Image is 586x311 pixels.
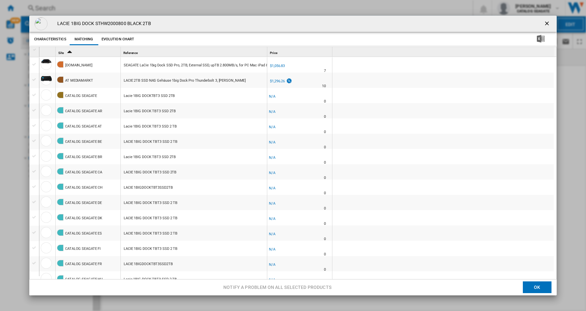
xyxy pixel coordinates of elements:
[269,216,275,222] div: N/A
[35,17,48,30] img: empty.gif
[57,47,120,57] div: Sort Ascending
[123,51,138,55] span: Reference
[121,118,267,133] div: STHW2000800
[269,139,275,146] div: N/A
[269,200,275,207] div: N/A
[122,47,267,57] div: Reference Sort None
[121,57,267,72] div: https://www.amazon.co.uk/LaCie-External-Solid-Docking-Station/dp/B082PJCWLS
[537,35,545,43] img: excel-24x24.png
[121,149,267,164] div: STHW2000800
[124,134,177,149] div: LACIE 1BIG DOCK TBT3 SSD 2 TB
[65,58,92,73] div: [DOMAIN_NAME]
[121,256,267,271] div: STHW2000800
[121,241,267,256] div: STHW2000800
[324,114,326,120] div: Delivery Time : 0 day
[269,63,285,69] div: $1,056.83
[65,241,101,256] div: CATALOG SEAGATE FI
[122,47,267,57] div: Sort None
[269,109,275,115] div: N/A
[65,134,102,149] div: CATALOG SEAGATE BE
[124,272,177,287] div: Lacie 1BIG DOCK TBT3 SSD 2 TB
[124,150,176,165] div: Lacie 1BIG DOCK TBT3 SSD 2TB
[121,195,267,210] div: STHW2000800
[121,225,267,240] div: STHW2000800
[270,64,285,68] div: $1,056.83
[324,144,326,151] div: Delivery Time : 0 day
[124,241,177,256] div: LACIE 1BIG DOCK TBT3 SSD 2 TB
[324,129,326,135] div: Delivery Time : 0 day
[124,180,173,195] div: LACIE 1BIGDOCKTBT3SSD2TB
[65,180,103,195] div: CATALOG SEAGATE CH
[65,211,102,226] div: CATALOG SEAGATE DK
[269,185,275,192] div: N/A
[269,47,332,57] div: Sort None
[57,47,120,57] div: Site Sort Ascending
[322,83,326,89] div: Delivery Time : 10 days
[544,20,551,28] ng-md-icon: getI18NText('BUTTONS.CLOSE_DIALOG')
[269,155,275,161] div: N/A
[270,79,285,83] div: $1,296.26
[29,16,557,295] md-dialog: Product popup
[526,34,555,45] button: Download in Excel
[124,226,177,241] div: LACIE 1BIG DOCK TBT3 SSD 2 TB
[324,251,326,258] div: Delivery Time : 0 day
[121,134,267,149] div: STHW2000800
[324,190,326,196] div: Delivery Time : 0 day
[324,175,326,181] div: Delivery Time : 0 day
[121,164,267,179] div: STHW2000800
[121,210,267,225] div: STHW2000800
[121,271,267,286] div: STHW2000800
[121,103,267,118] div: STHW2000800
[334,47,554,57] div: Sort None
[64,51,75,55] span: Sort Ascending
[65,73,93,88] div: AT MEDIAMARKT
[124,257,173,272] div: LACIE 1BIGDOCKTBT3SSD2TB
[70,34,98,45] button: Matching
[65,257,102,272] div: CATALOG SEAGATE FR
[121,73,267,88] div: https://www.mediamarkt.at/de/product/_lacie-2tb-ssd-nas-geh%C3%A4use-1big-dock-pro-thunderbolt-3-...
[269,78,292,85] div: $1,296.26
[270,51,277,55] span: Price
[269,93,275,100] div: N/A
[269,231,275,237] div: N/A
[58,51,64,55] span: Site
[65,104,102,119] div: CATALOG SEAGATE AR
[121,180,267,195] div: STHW2000800
[124,58,366,73] div: SEAGATE LaCie 1big Dock SSD Pro, 2TB, External SSD, upTB 2.800MB/s, for PC Mac iPad & iPhone, Dat...
[124,104,176,119] div: Lacie 1BIG DOCK TBT3 SSD 2TB
[269,277,275,283] div: N/A
[269,47,332,57] div: Price Sort None
[124,73,246,88] div: LACIE 2TB SSD NAS Gehäuse 1big Dock Pro Thunderbolt 3, [PERSON_NAME]
[65,165,102,180] div: CATALOG SEAGATE CA
[124,196,177,210] div: LACIE 1BIG DOCK TBT3 SSD 2 TB
[269,262,275,268] div: N/A
[121,88,267,103] div: STHW2000800
[124,211,177,226] div: LACIE 1BIG DOCK TBT3 SSD 2 TB
[324,221,326,227] div: Delivery Time : 0 day
[65,88,97,103] div: CATALOG SEAGATE
[100,34,136,45] button: Evolution chart
[541,17,554,30] button: getI18NText('BUTTONS.CLOSE_DIALOG')
[324,68,326,74] div: Delivery Time : 7 days
[124,119,177,134] div: Lacie 1BIG DOCK TBT3 SSD 2 TB
[324,236,326,242] div: Delivery Time : 0 day
[324,98,326,105] div: Delivery Time : 0 day
[65,272,103,287] div: CATALOG SEAGATE HU
[65,150,102,165] div: CATALOG SEAGATE BR
[286,78,292,84] img: promotionV3.png
[41,47,55,57] div: Sort None
[269,124,275,130] div: N/A
[324,266,326,273] div: Delivery Time : 0 day
[124,165,176,180] div: LACIE 1BIG DOCK TBT3 SSD 2TB
[221,282,333,293] button: Notify a problem on all selected products
[269,246,275,253] div: N/A
[124,88,175,103] div: Lacie 1BIG DOCKTBT3 SSD 2TB
[269,170,275,176] div: N/A
[523,282,551,293] button: OK
[324,205,326,212] div: Delivery Time : 0 day
[65,196,102,210] div: CATALOG SEAGATE DE
[324,159,326,166] div: Delivery Time : 0 day
[65,119,102,134] div: CATALOG SEAGATE AT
